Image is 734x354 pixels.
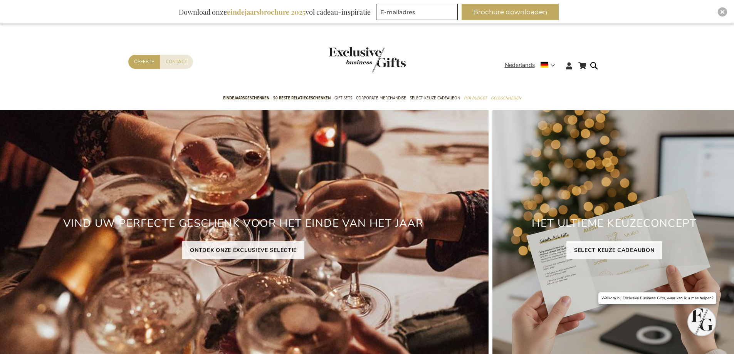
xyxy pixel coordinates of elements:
[505,61,535,70] span: Nederlands
[566,241,662,259] a: SELECT KEUZE CADEAUBON
[128,55,160,69] a: Offerte
[505,61,560,70] div: Nederlands
[376,4,458,20] input: E-mailadres
[718,7,727,17] div: Close
[491,94,521,102] span: Gelegenheden
[182,241,304,259] a: ONTDEK ONZE EXCLUSIEVE SELECTIE
[410,94,460,102] span: Select Keuze Cadeaubon
[329,47,406,72] img: Exclusive Business gifts logo
[227,7,306,17] b: eindejaarsbrochure 2025
[462,4,559,20] button: Brochure downloaden
[356,94,406,102] span: Corporate Merchandise
[223,94,269,102] span: Eindejaarsgeschenken
[376,4,460,22] form: marketing offers and promotions
[464,94,487,102] span: Per Budget
[720,10,725,14] img: Close
[329,47,367,72] a: store logo
[160,55,193,69] a: Contact
[175,4,374,20] div: Download onze vol cadeau-inspiratie
[334,94,352,102] span: Gift Sets
[273,94,331,102] span: 50 beste relatiegeschenken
